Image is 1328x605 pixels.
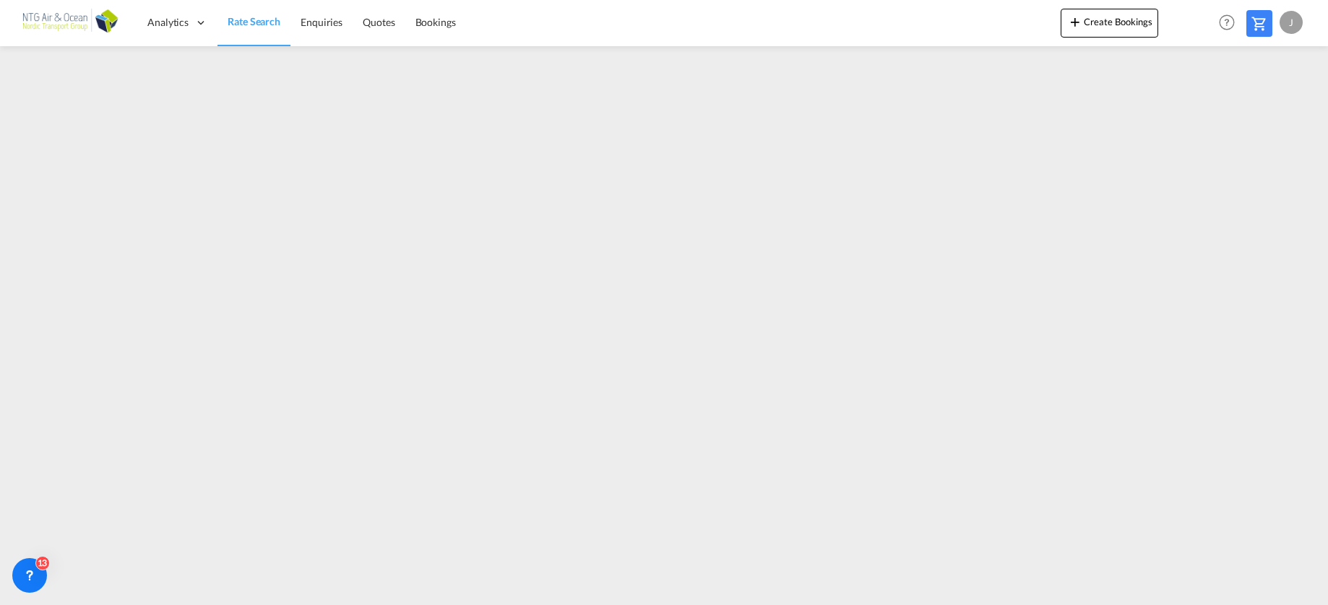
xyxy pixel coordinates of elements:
[1066,13,1084,30] md-icon: icon-plus 400-fg
[22,6,119,39] img: af31b1c0b01f11ecbc353f8e72265e29.png
[1280,11,1303,34] div: J
[301,16,342,28] span: Enquiries
[415,16,456,28] span: Bookings
[147,15,189,30] span: Analytics
[1061,9,1158,38] button: icon-plus 400-fgCreate Bookings
[1215,10,1246,36] div: Help
[1215,10,1239,35] span: Help
[228,15,280,27] span: Rate Search
[363,16,394,28] span: Quotes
